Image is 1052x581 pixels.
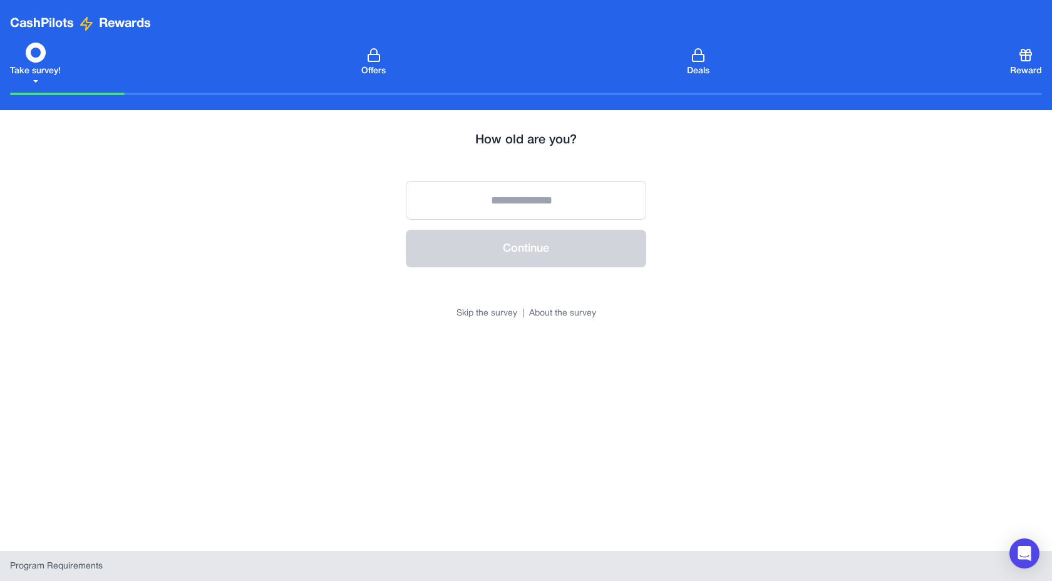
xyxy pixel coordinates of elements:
[99,15,151,33] span: Rewards
[406,230,646,267] button: Continue
[10,15,74,33] span: CashPilots
[1009,538,1039,568] div: Open Intercom Messenger
[522,307,524,320] span: |
[529,307,596,320] button: About the survey
[456,307,517,320] button: Skip the survey
[10,562,103,570] span: Program Requirements
[687,65,709,78] span: Deals
[361,65,386,78] span: Offers
[10,130,1042,151] h2: How old are you?
[1010,65,1042,78] span: Reward
[10,65,61,78] span: Take survey!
